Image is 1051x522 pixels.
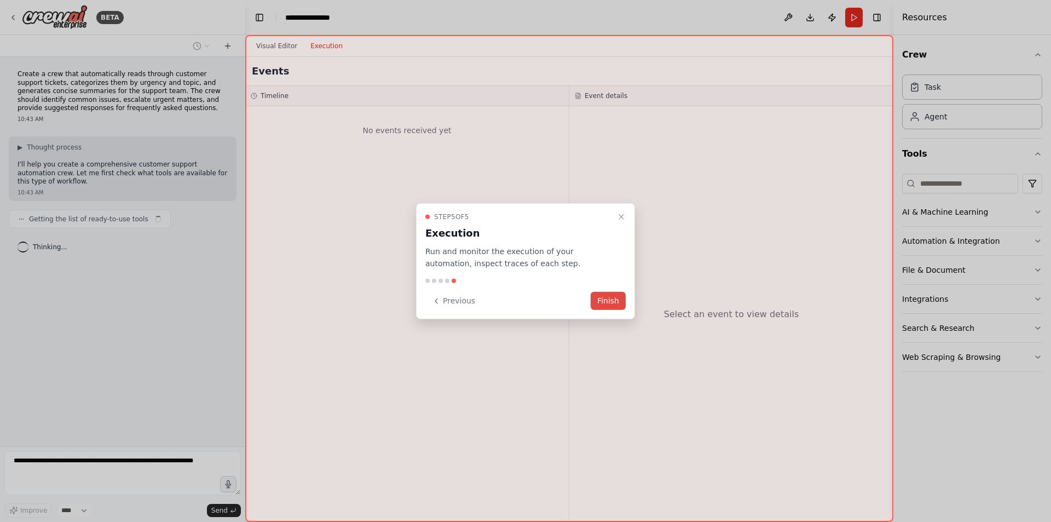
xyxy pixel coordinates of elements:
span: Step 5 of 5 [434,212,469,221]
button: Close walkthrough [615,210,628,223]
button: Previous [425,292,482,310]
button: Finish [591,292,626,310]
p: Run and monitor the execution of your automation, inspect traces of each step. [425,245,613,270]
button: Hide left sidebar [252,10,267,25]
h3: Execution [425,225,613,240]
